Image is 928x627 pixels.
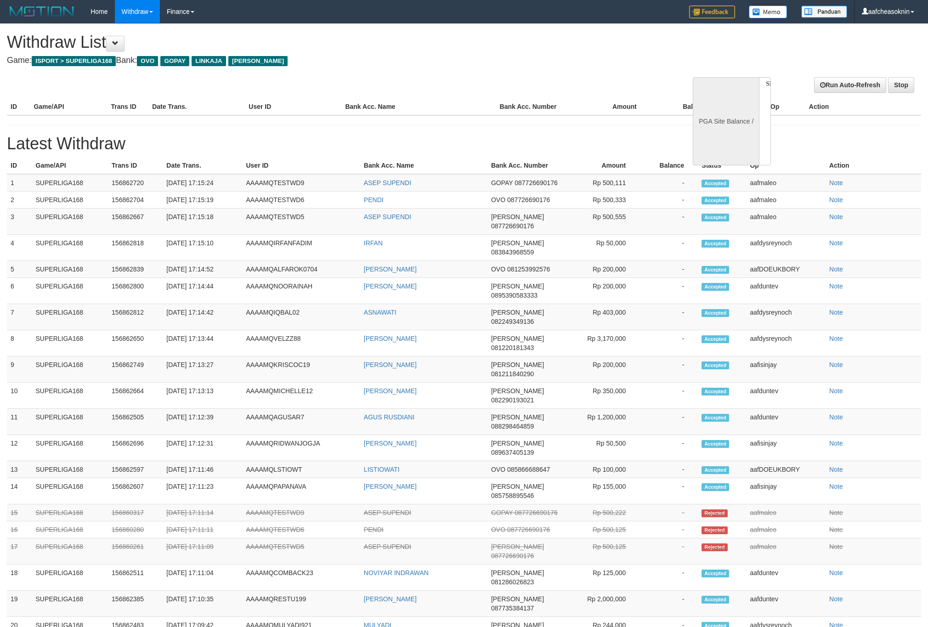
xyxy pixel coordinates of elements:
[192,56,226,66] span: LINKAJA
[364,309,396,316] a: ASNAWATI
[491,265,505,273] span: OVO
[32,261,108,278] td: SUPERLIGA168
[108,356,163,383] td: 156862749
[242,356,360,383] td: AAAAMQKRISCOC19
[829,595,843,603] a: Note
[639,330,698,356] td: -
[242,538,360,565] td: AAAAMQTESTWD5
[360,157,487,174] th: Bank Acc. Name
[228,56,288,66] span: [PERSON_NAME]
[829,413,843,421] a: Note
[507,196,550,203] span: 087726690176
[702,309,729,317] span: Accepted
[491,196,505,203] span: OVO
[242,192,360,209] td: AAAAMQTESTWD6
[32,356,108,383] td: SUPERLIGA168
[491,440,544,447] span: [PERSON_NAME]
[491,526,505,533] span: OVO
[639,504,698,521] td: -
[160,56,189,66] span: GOPAY
[746,504,826,521] td: aafmaleo
[639,209,698,235] td: -
[639,591,698,617] td: -
[491,179,513,186] span: GOPAY
[571,383,640,409] td: Rp 350,000
[571,330,640,356] td: Rp 3,170,000
[7,304,32,330] td: 7
[32,461,108,478] td: SUPERLIGA168
[829,309,843,316] a: Note
[364,179,411,186] a: ASEP SUPENDI
[491,396,534,404] span: 082290193021
[571,435,640,461] td: Rp 50,500
[746,261,826,278] td: aafDOEUKBORY
[829,196,843,203] a: Note
[364,335,417,342] a: [PERSON_NAME]
[7,478,32,504] td: 14
[163,261,242,278] td: [DATE] 17:14:52
[7,435,32,461] td: 12
[242,435,360,461] td: AAAAMQRIDWANJOGJA
[32,235,108,261] td: SUPERLIGA168
[32,435,108,461] td: SUPERLIGA168
[829,440,843,447] a: Note
[767,98,805,115] th: Op
[571,157,640,174] th: Amount
[163,461,242,478] td: [DATE] 17:11:46
[639,261,698,278] td: -
[108,435,163,461] td: 156862696
[491,318,534,325] span: 082249349136
[163,192,242,209] td: [DATE] 17:15:19
[163,356,242,383] td: [DATE] 17:13:27
[108,565,163,591] td: 156862511
[491,344,534,351] span: 081220181343
[7,209,32,235] td: 3
[693,77,759,165] div: PGA Site Balance /
[7,591,32,617] td: 19
[702,388,729,395] span: Accepted
[746,435,826,461] td: aafisinjay
[702,543,727,551] span: Rejected
[242,504,360,521] td: AAAAMQTESTWD9
[571,521,640,538] td: Rp 500,125
[491,578,534,586] span: 081286026823
[639,565,698,591] td: -
[491,509,513,516] span: GOPAY
[702,180,729,187] span: Accepted
[108,478,163,504] td: 156862607
[108,521,163,538] td: 156860280
[364,569,429,576] a: NOVIYAR INDRAWAN
[32,409,108,435] td: SUPERLIGA168
[746,174,826,192] td: aafmaleo
[571,356,640,383] td: Rp 200,000
[242,278,360,304] td: AAAAMQNOORAINAH
[746,192,826,209] td: aafmaleo
[639,538,698,565] td: -
[651,98,721,115] th: Balance
[242,383,360,409] td: AAAAMQMICHELLE12
[242,209,360,235] td: AAAAMQTESTWD5
[829,387,843,395] a: Note
[32,174,108,192] td: SUPERLIGA168
[507,526,550,533] span: 087726690176
[571,192,640,209] td: Rp 500,333
[108,304,163,330] td: 156862812
[571,235,640,261] td: Rp 50,000
[32,504,108,521] td: SUPERLIGA168
[108,192,163,209] td: 156862704
[364,483,417,490] a: [PERSON_NAME]
[639,461,698,478] td: -
[163,521,242,538] td: [DATE] 17:11:11
[32,157,108,174] th: Game/API
[108,409,163,435] td: 156862505
[639,304,698,330] td: -
[491,361,544,368] span: [PERSON_NAME]
[108,504,163,521] td: 156860317
[702,466,729,474] span: Accepted
[507,265,550,273] span: 081253992576
[829,335,843,342] a: Note
[746,461,826,478] td: aafDOEUKBORY
[491,492,534,499] span: 085758895546
[364,526,384,533] a: PENDI
[491,292,538,299] span: 0895390583333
